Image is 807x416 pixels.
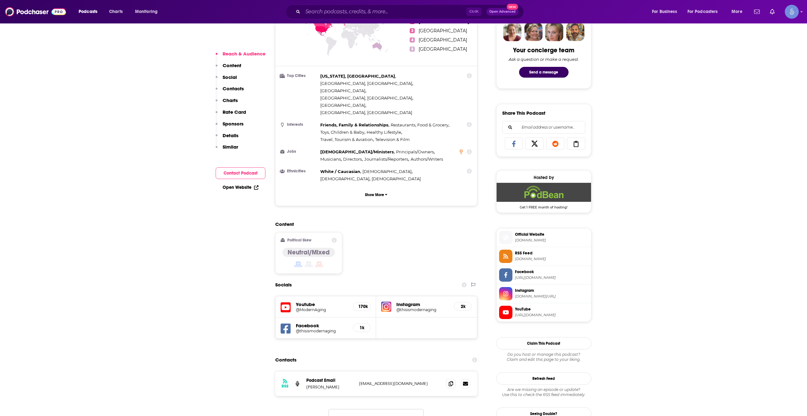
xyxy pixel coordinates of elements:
a: Share on X/Twitter [525,138,544,150]
span: [GEOGRAPHIC_DATA] [320,103,365,108]
span: Monitoring [135,7,158,16]
span: [DEMOGRAPHIC_DATA] [372,176,421,181]
span: [DEMOGRAPHIC_DATA] [362,169,412,174]
span: , [343,156,363,163]
div: Search podcasts, credits, & more... [291,4,530,19]
button: Sponsors [216,121,244,132]
img: Sydney Profile [503,23,522,41]
div: Hosted by [497,175,591,180]
span: [GEOGRAPHIC_DATA], [GEOGRAPHIC_DATA] [320,81,412,86]
p: Reach & Audience [223,51,265,57]
span: Healthy Lifestyle [367,130,401,135]
p: Social [223,74,237,80]
span: Television & Film [375,137,410,142]
img: Barbara Profile [524,23,543,41]
span: , [320,87,366,94]
button: Rate Card [216,109,246,121]
a: @thisismodernaging [296,329,348,333]
a: RSS Feed[DOMAIN_NAME] [499,250,589,263]
span: Podcasts [79,7,97,16]
div: Search followers [502,121,585,134]
span: [GEOGRAPHIC_DATA] [320,88,365,93]
span: [GEOGRAPHIC_DATA] [419,37,467,43]
h4: Neutral/Mixed [288,248,330,256]
span: , [391,121,449,129]
button: Show profile menu [785,5,799,19]
span: Facebook [515,269,589,275]
p: Similar [223,144,238,150]
div: Are we missing an episode or update? Use this to check the RSS feed immediately. [496,387,591,397]
span: Instagram [515,288,589,293]
button: Similar [216,144,238,156]
a: Show notifications dropdown [752,6,762,17]
span: Principals/Owners [396,149,434,154]
span: Charts [109,7,123,16]
span: RSS Feed [515,250,589,256]
span: [DEMOGRAPHIC_DATA] [320,176,369,181]
span: https://www.facebook.com/thisismodernaging [515,275,589,280]
img: User Profile [785,5,799,19]
span: feed.podbean.com [515,257,589,261]
span: 5 [410,47,415,52]
img: Podbean Deal: Get 1 FREE month of hosting! [497,183,591,202]
span: , [320,136,374,143]
span: [US_STATE], [GEOGRAPHIC_DATA] [320,74,395,79]
img: Podchaser - Follow, Share and Rate Podcasts [5,6,66,18]
span: New [507,4,518,10]
button: Show More [281,189,472,201]
span: , [362,168,413,175]
h5: 170k [358,304,365,309]
h2: Contacts [275,354,296,366]
button: Claim This Podcast [496,337,591,349]
span: [GEOGRAPHIC_DATA], [GEOGRAPHIC_DATA] [320,110,412,115]
h2: Political Skew [287,238,311,242]
span: , [396,148,435,156]
span: , [320,156,342,163]
span: White / Caucasian [320,169,360,174]
span: , [320,73,396,80]
span: Musicians [320,157,341,162]
button: open menu [74,7,106,17]
a: @thisismodernaging [396,307,449,312]
p: Rate Card [223,109,246,115]
button: Contacts [216,86,244,97]
span: , [364,156,409,163]
h2: Content [275,221,472,227]
img: Jules Profile [545,23,563,41]
p: Contacts [223,86,244,92]
a: Share on Reddit [546,138,565,150]
h3: Jobs [281,150,318,154]
p: Sponsors [223,121,244,127]
h3: Interests [281,123,318,127]
span: [GEOGRAPHIC_DATA] [419,28,467,34]
div: Your concierge team [513,46,574,54]
span: Do you host or manage this podcast? [496,352,591,357]
span: , [320,148,395,156]
p: [EMAIL_ADDRESS][DOMAIN_NAME] [359,381,441,386]
h3: Share This Podcast [502,110,545,116]
span: , [320,121,389,129]
h5: @ModernAging [296,307,348,312]
p: Show More [365,193,384,197]
span: Directors [343,157,362,162]
button: Social [216,74,237,86]
h5: 1k [358,325,365,330]
span: More [732,7,742,16]
a: Facebook[URL][DOMAIN_NAME] [499,268,589,282]
h5: Instagram [396,301,449,307]
button: open menu [648,7,685,17]
button: Contact Podcast [216,167,265,179]
span: , [367,129,402,136]
a: Official Website[DOMAIN_NAME] [499,231,589,244]
span: Official Website [515,232,589,237]
p: Charts [223,97,238,103]
div: Ask a question or make a request. [509,57,579,62]
span: Friends, Family & Relationships [320,122,388,127]
span: [GEOGRAPHIC_DATA], [GEOGRAPHIC_DATA] [320,95,412,100]
span: Logged in as Spiral5-G1 [785,5,799,19]
span: , [320,175,370,182]
input: Search podcasts, credits, & more... [303,7,466,17]
span: Restaurants, Food & Grocery [391,122,448,127]
button: Content [216,62,241,74]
